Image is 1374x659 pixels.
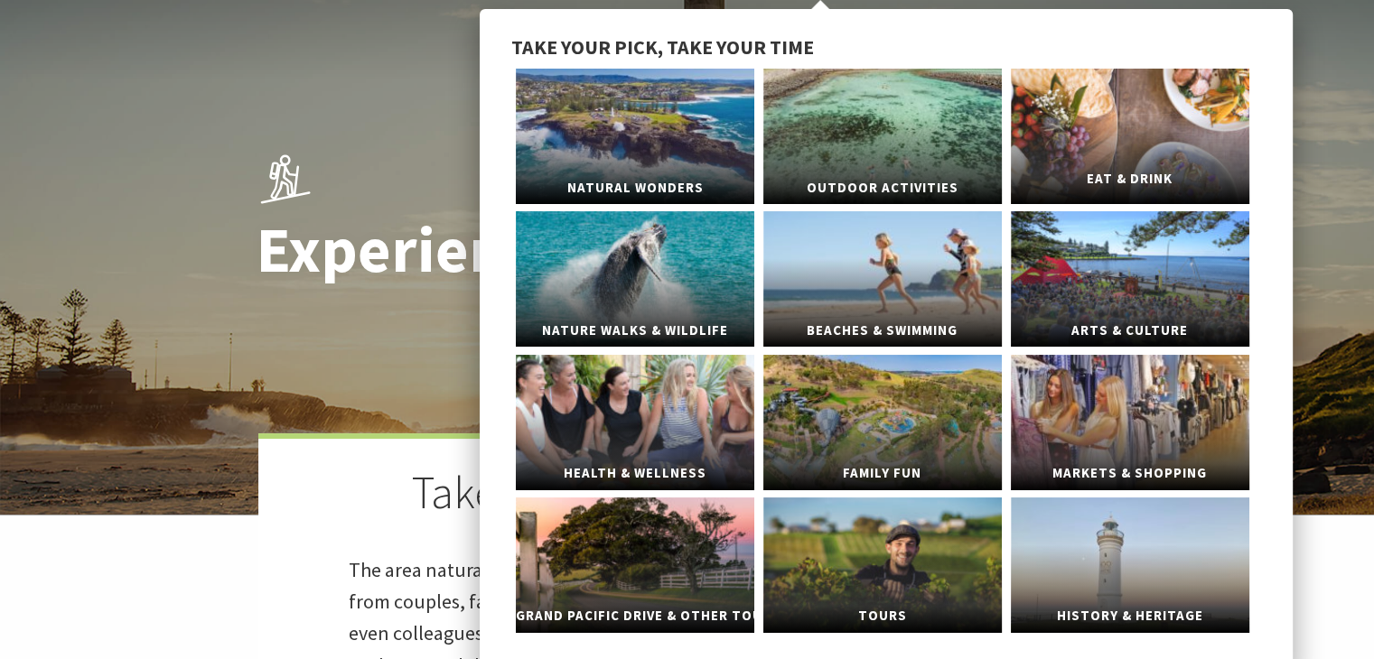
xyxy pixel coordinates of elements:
span: Arts & Culture [1011,314,1249,348]
h1: Experience [257,216,767,285]
span: History & Heritage [1011,599,1249,633]
span: Grand Pacific Drive & Other Touring [516,599,754,633]
span: Nature Walks & Wildlife [516,314,754,348]
span: Family Fun [763,457,1002,490]
h2: Take your pick, take your time [349,466,1026,527]
span: Markets & Shopping [1011,457,1249,490]
span: Take your pick, take your time [511,34,814,60]
span: Tours [763,599,1002,633]
span: Eat & Drink [1011,162,1249,196]
span: Beaches & Swimming [763,314,1002,348]
span: Natural Wonders [516,172,754,205]
span: Outdoor Activities [763,172,1002,205]
span: Health & Wellness [516,457,754,490]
